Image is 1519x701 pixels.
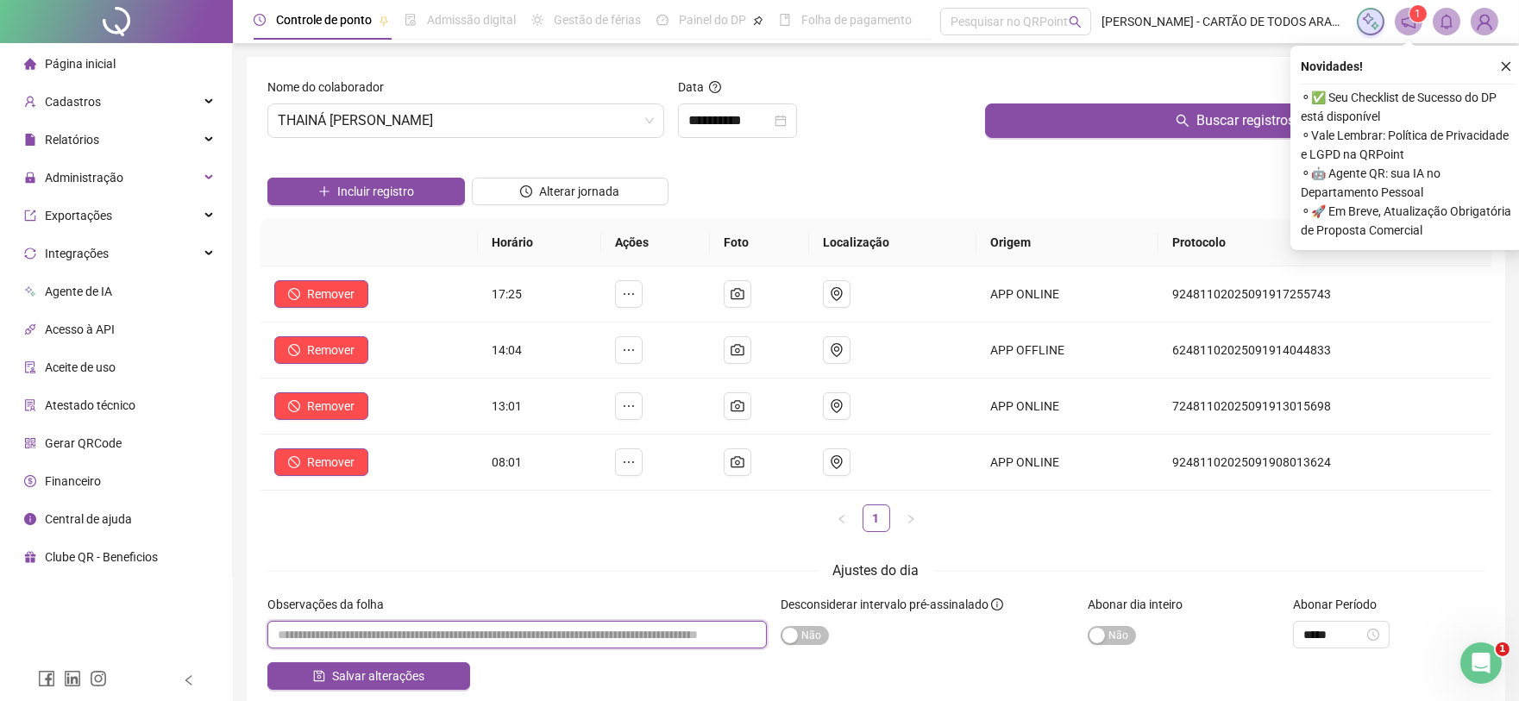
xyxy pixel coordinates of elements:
span: export [24,210,36,222]
a: Alterar jornada [472,186,669,200]
span: 1 [1496,642,1510,656]
span: environment [830,343,844,357]
td: APP ONLINE [976,435,1158,491]
span: environment [830,399,844,413]
span: instagram [90,670,107,687]
td: APP ONLINE [976,379,1158,435]
span: Acesso à API [45,322,115,336]
span: file-done [405,14,417,26]
img: 43281 [1472,9,1497,34]
span: pushpin [379,16,389,26]
span: camera [731,287,744,301]
span: Data [678,80,704,94]
span: right [906,514,916,524]
span: Financeiro [45,474,101,488]
span: close [1500,60,1512,72]
span: facebook [38,670,55,687]
span: Relatórios [45,133,99,147]
span: info-circle [991,598,1003,610]
span: gift [24,551,36,563]
span: Clube QR - Beneficios [45,550,158,564]
span: Exportações [45,209,112,222]
span: ellipsis [622,455,636,469]
td: 92481102025091917255743 [1158,266,1491,322]
span: ellipsis [622,287,636,301]
img: sparkle-icon.fc2bf0ac1784a2077858766a79e2daf3.svg [1361,12,1380,31]
span: home [24,58,36,70]
span: camera [731,455,744,469]
span: save [313,670,325,682]
span: Administração [45,171,123,185]
span: file [24,134,36,146]
span: left [837,514,847,524]
td: 62481102025091914044833 [1158,322,1491,379]
th: Localização [809,219,977,266]
span: ⚬ Vale Lembrar: Política de Privacidade e LGPD na QRPoint [1301,126,1516,164]
span: stop [288,456,300,468]
th: Foto [710,219,808,266]
span: question-circle [709,81,721,93]
span: environment [830,455,844,469]
span: Central de ajuda [45,512,132,526]
button: Alterar jornada [472,178,669,205]
span: sun [531,14,543,26]
th: Origem [976,219,1158,266]
td: 92481102025091908013624 [1158,435,1491,491]
label: Abonar Período [1293,595,1388,614]
span: lock [24,172,36,184]
span: qrcode [24,437,36,449]
span: ellipsis [622,399,636,413]
span: Admissão digital [427,13,516,27]
span: Incluir registro [337,182,414,201]
button: Incluir registro [267,178,465,205]
span: Integrações [45,247,109,260]
span: Remover [307,285,355,304]
span: sync [24,247,36,260]
span: camera [731,399,744,413]
span: Cadastros [45,95,101,109]
span: Salvar alterações [332,667,424,685]
button: left [828,504,856,532]
span: plus [318,185,330,197]
span: Gerar QRCode [45,436,122,450]
span: Remover [307,397,355,416]
li: 1 [863,504,890,532]
span: dashboard [656,14,668,26]
th: Horário [478,219,601,266]
li: Próxima página [897,504,925,532]
button: Remover [274,280,368,308]
button: Salvar alterações [267,662,470,690]
span: linkedin [64,670,81,687]
span: environment [830,287,844,301]
span: search [1069,16,1082,28]
span: 08:01 [492,455,522,469]
button: Remover [274,448,368,476]
button: Buscar registros [985,103,1484,138]
span: book [779,14,791,26]
span: Gestão de férias [554,13,641,27]
label: Abonar dia inteiro [1088,595,1194,614]
span: 1 [1415,8,1422,20]
td: APP OFFLINE [976,322,1158,379]
label: Nome do colaborador [267,78,395,97]
span: ⚬ 🚀 Em Breve, Atualização Obrigatória de Proposta Comercial [1301,202,1516,240]
span: left [183,674,195,686]
td: APP ONLINE [976,266,1158,322]
span: Remover [307,453,355,472]
button: Remover [274,392,368,420]
span: 13:01 [492,399,522,413]
span: audit [24,361,36,373]
sup: 1 [1409,5,1427,22]
th: Protocolo [1158,219,1491,266]
span: dollar [24,475,36,487]
span: info-circle [24,513,36,525]
span: clock-circle [254,14,266,26]
span: bell [1439,14,1454,29]
span: Painel do DP [679,13,746,27]
span: camera [731,343,744,357]
span: ⚬ ✅ Seu Checklist de Sucesso do DP está disponível [1301,88,1516,126]
button: Remover [274,336,368,364]
td: 72481102025091913015698 [1158,379,1491,435]
span: THAINÁ FERNANDA DA GRAÇA [278,104,654,137]
span: Página inicial [45,57,116,71]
